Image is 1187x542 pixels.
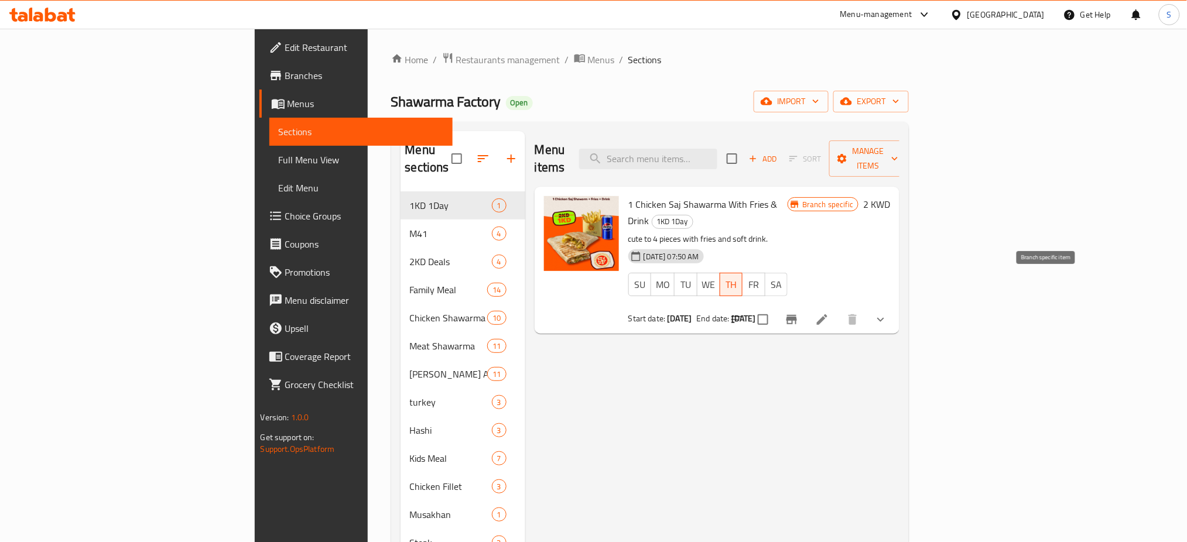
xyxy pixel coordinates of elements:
a: Full Menu View [269,146,453,174]
div: Kids Meal7 [401,444,525,472]
a: Menus [574,52,615,67]
div: items [487,367,506,381]
div: items [492,227,507,241]
span: 3 [492,481,506,492]
span: Coverage Report [285,349,444,363]
span: [PERSON_NAME] Al Khayalia [410,367,488,381]
a: Upsell [259,314,453,342]
a: Promotions [259,258,453,286]
li: / [565,53,569,67]
span: Manage items [839,144,898,173]
h2: Menu items [535,141,565,176]
div: Chicken Shawarma10 [401,304,525,332]
div: turkey3 [401,388,525,416]
div: Musakhan [410,507,492,522]
img: 1 Chicken Saj Shawarma With Fries & Drink [544,196,619,271]
span: Restaurants management [456,53,560,67]
span: Edit Restaurant [285,40,444,54]
span: Hashi [410,423,492,437]
span: 7 [492,453,506,464]
div: items [492,423,507,437]
div: items [487,339,506,353]
span: End date: [696,311,729,326]
button: Add [744,150,782,168]
div: items [487,311,506,325]
span: 1 Chicken Saj Shawarma With Fries & Drink [628,195,778,229]
span: M41 [410,227,492,241]
span: 4 [492,256,506,267]
span: Open [506,98,533,108]
span: Sections [279,125,444,139]
span: Select to update [751,307,775,332]
span: 11 [488,341,505,352]
div: Family Meal [410,283,488,297]
div: items [487,283,506,297]
div: M414 [401,219,525,248]
span: Sort sections [469,145,497,173]
div: Musakhan1 [401,500,525,529]
span: Branch specific [798,199,858,210]
span: Chicken Fillet [410,479,492,493]
span: Version: [261,410,289,425]
div: 1KD 1Day [410,198,492,212]
div: Doner Al Khayalia [410,367,488,381]
span: SA [770,276,783,293]
span: Coupons [285,237,444,251]
span: TU [679,276,692,293]
span: Select section [720,146,744,171]
a: Edit Restaurant [259,33,453,61]
span: turkey [410,395,492,409]
span: import [763,94,819,109]
button: delete [839,306,867,334]
div: 1KD 1Day1 [401,191,525,219]
span: 1 [492,509,506,520]
a: Menus [259,90,453,118]
span: Add item [744,150,782,168]
button: show more [867,306,895,334]
button: TU [674,273,697,296]
div: [PERSON_NAME] Al Khayalia11 [401,360,525,388]
button: SU [628,273,651,296]
button: import [754,91,829,112]
span: Select all sections [444,146,469,171]
span: 2KD Deals [410,255,492,269]
nav: breadcrumb [391,52,909,67]
span: Meat Shawarma [410,339,488,353]
span: Promotions [285,265,444,279]
a: Edit menu item [815,313,829,327]
input: search [579,149,717,169]
a: Grocery Checklist [259,371,453,399]
span: Full Menu View [279,153,444,167]
div: items [492,255,507,269]
span: Grocery Checklist [285,378,444,392]
a: Choice Groups [259,202,453,230]
a: Menu disclaimer [259,286,453,314]
span: Chicken Shawarma [410,311,488,325]
span: Select section first [782,150,829,168]
button: sort-choices [723,306,751,334]
span: 1 [492,200,506,211]
span: Upsell [285,321,444,335]
a: Coupons [259,230,453,258]
span: Sections [628,53,662,67]
span: 3 [492,425,506,436]
a: Edit Menu [269,174,453,202]
a: Support.OpsPlatform [261,441,335,457]
div: items [492,507,507,522]
li: / [620,53,624,67]
span: Menus [288,97,444,111]
button: export [833,91,909,112]
button: WE [697,273,720,296]
div: Open [506,96,533,110]
span: WE [702,276,716,293]
button: FR [742,273,765,296]
span: 10 [488,313,505,324]
b: [DATE] [668,311,692,326]
button: TH [720,273,743,296]
button: SA [765,273,788,296]
span: 3 [492,397,506,408]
